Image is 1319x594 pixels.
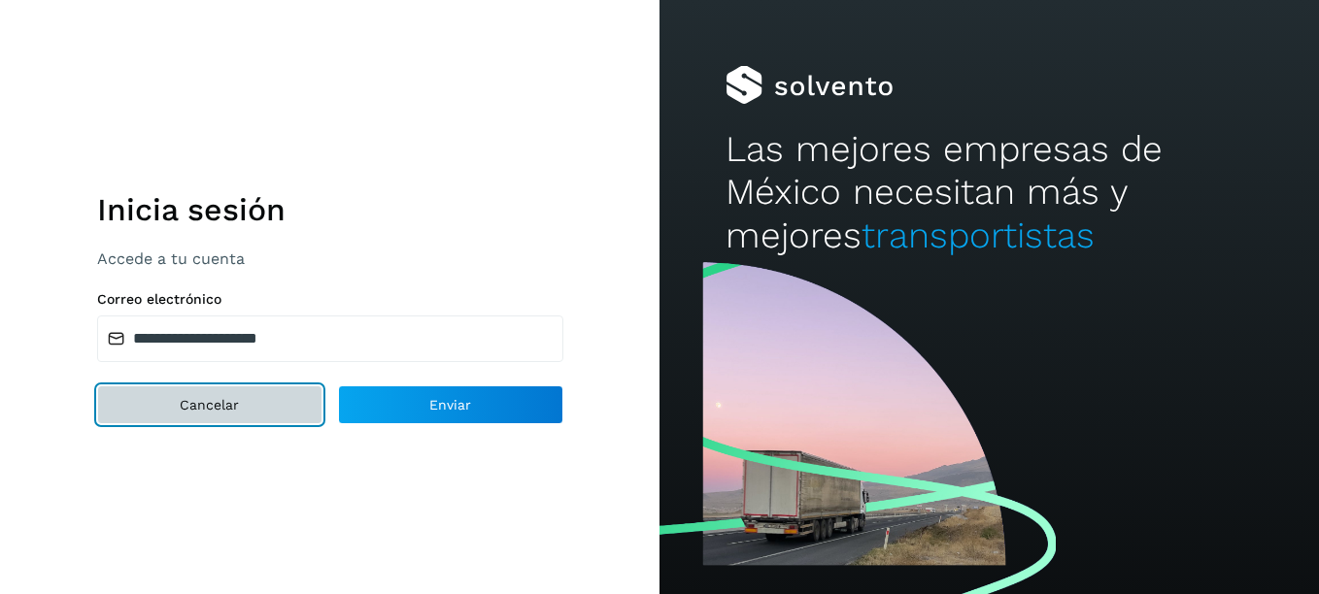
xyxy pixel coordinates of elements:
span: Enviar [429,398,471,412]
span: Cancelar [180,398,239,412]
p: Accede a tu cuenta [97,249,563,268]
h2: Las mejores empresas de México necesitan más y mejores [726,128,1253,257]
label: Correo electrónico [97,291,563,308]
button: Cancelar [97,385,322,424]
h1: Inicia sesión [97,191,563,228]
button: Enviar [338,385,563,424]
span: transportistas [862,214,1095,256]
